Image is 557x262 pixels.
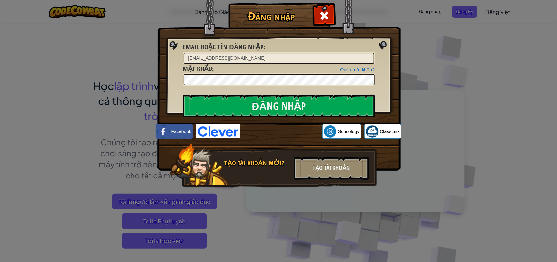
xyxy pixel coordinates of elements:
img: schoology.png [324,125,336,138]
img: facebook_small.png [157,125,170,138]
img: classlink-logo-small.png [366,125,379,138]
span: Facebook [171,128,191,135]
span: ClassLink [380,128,400,135]
iframe: Nút Đăng nhập bằng Google [240,124,322,139]
h1: Đăng nhập [230,10,313,22]
div: Tạo tài khoản mới? [225,159,290,168]
div: Tạo tài khoản [294,157,369,180]
span: Mật khẩu [183,64,212,73]
span: Email hoặc tên đăng nhập [183,42,264,51]
input: Đăng nhập [183,95,375,117]
span: Schoology [338,128,359,135]
a: Quên mật khẩu? [340,67,375,72]
img: clever-logo-blue.png [196,124,240,138]
label: : [183,64,214,74]
label: : [183,42,266,52]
